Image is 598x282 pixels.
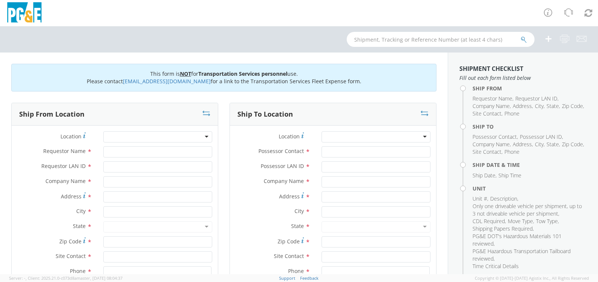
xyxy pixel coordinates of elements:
[473,232,562,247] span: PG&E DOT's Hazardous Materials 101 reviewed
[473,202,582,217] span: Only one driveable vehicle per shipment, up to 3 not driveable vehicle per shipment
[547,102,560,110] li: ,
[535,141,544,148] span: City
[9,275,27,281] span: Server: -
[70,267,86,274] span: Phone
[26,275,27,281] span: ,
[300,275,319,281] a: Feedback
[536,217,558,225] span: Tow Type
[513,141,532,148] span: Address
[520,133,563,141] li: ,
[504,148,519,155] span: Phone
[473,172,495,179] span: Ship Date
[180,70,191,77] u: NOT
[547,141,559,148] span: State
[473,162,587,168] h4: Ship Date & Time
[473,172,497,179] li: ,
[459,74,587,82] span: Fill out each form listed below
[535,102,544,109] span: City
[535,102,545,110] li: ,
[261,162,304,169] span: Possessor LAN ID
[515,95,557,102] span: Requestor LAN ID
[473,110,503,117] li: ,
[279,193,300,200] span: Address
[473,262,519,270] span: Time Critical Details
[473,232,585,247] li: ,
[473,141,510,148] span: Company Name
[473,102,510,109] span: Company Name
[288,267,304,274] span: Phone
[473,247,571,262] span: PG&E Hazardous Transportation Tailboard reviewed
[513,102,532,109] span: Address
[473,124,587,129] h4: Ship To
[73,222,86,229] span: State
[473,217,505,225] span: CDL Required
[56,252,86,259] span: Site Contact
[515,95,559,102] li: ,
[473,195,488,202] li: ,
[473,95,513,102] li: ,
[562,102,583,109] span: Zip Code
[547,141,560,148] li: ,
[198,70,287,77] b: Transportation Services personnel
[473,247,585,262] li: ,
[513,102,533,110] li: ,
[41,162,86,169] span: Requestor LAN ID
[498,172,521,179] span: Ship Time
[562,141,584,148] li: ,
[473,133,518,141] li: ,
[123,78,211,85] a: [EMAIL_ADDRESS][DOMAIN_NAME]
[473,148,501,155] span: Site Contact
[459,64,523,73] strong: Shipment Checklist
[59,238,82,245] span: Zip Code
[473,102,511,110] li: ,
[473,110,501,117] span: Site Contact
[475,275,589,281] span: Copyright © [DATE]-[DATE] Agistix Inc., All Rights Reserved
[258,147,304,154] span: Possessor Contact
[473,225,533,232] span: Shipping Papers Required
[264,177,304,184] span: Company Name
[473,148,503,156] li: ,
[473,217,506,225] li: ,
[513,141,533,148] li: ,
[562,141,583,148] span: Zip Code
[19,111,85,118] h3: Ship From Location
[473,133,517,140] span: Possessor Contact
[504,110,519,117] span: Phone
[562,102,584,110] li: ,
[28,275,122,281] span: Client: 2025.21.0-c073d8a
[278,238,300,245] span: Zip Code
[45,177,86,184] span: Company Name
[473,85,587,91] h4: Ship From
[274,252,304,259] span: Site Contact
[43,147,86,154] span: Requestor Name
[279,275,295,281] a: Support
[60,133,82,140] span: Location
[6,2,43,24] img: pge-logo-06675f144f4cfa6a6814.png
[279,133,300,140] span: Location
[76,207,86,214] span: City
[490,195,518,202] li: ,
[536,217,559,225] li: ,
[473,195,487,202] span: Unit #
[473,141,511,148] li: ,
[490,195,517,202] span: Description
[77,275,122,281] span: master, [DATE] 08:04:37
[61,193,82,200] span: Address
[535,141,545,148] li: ,
[473,225,534,232] li: ,
[508,217,533,225] span: Move Type
[291,222,304,229] span: State
[508,217,534,225] li: ,
[294,207,304,214] span: City
[237,111,293,118] h3: Ship To Location
[473,186,587,191] h4: Unit
[547,102,559,109] span: State
[11,64,436,91] div: This form is for use. Please contact for a link to the Transportation Services Fleet Expense form.
[347,32,535,47] input: Shipment, Tracking or Reference Number (at least 4 chars)
[520,133,562,140] span: Possessor LAN ID
[473,95,512,102] span: Requestor Name
[473,202,585,217] li: ,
